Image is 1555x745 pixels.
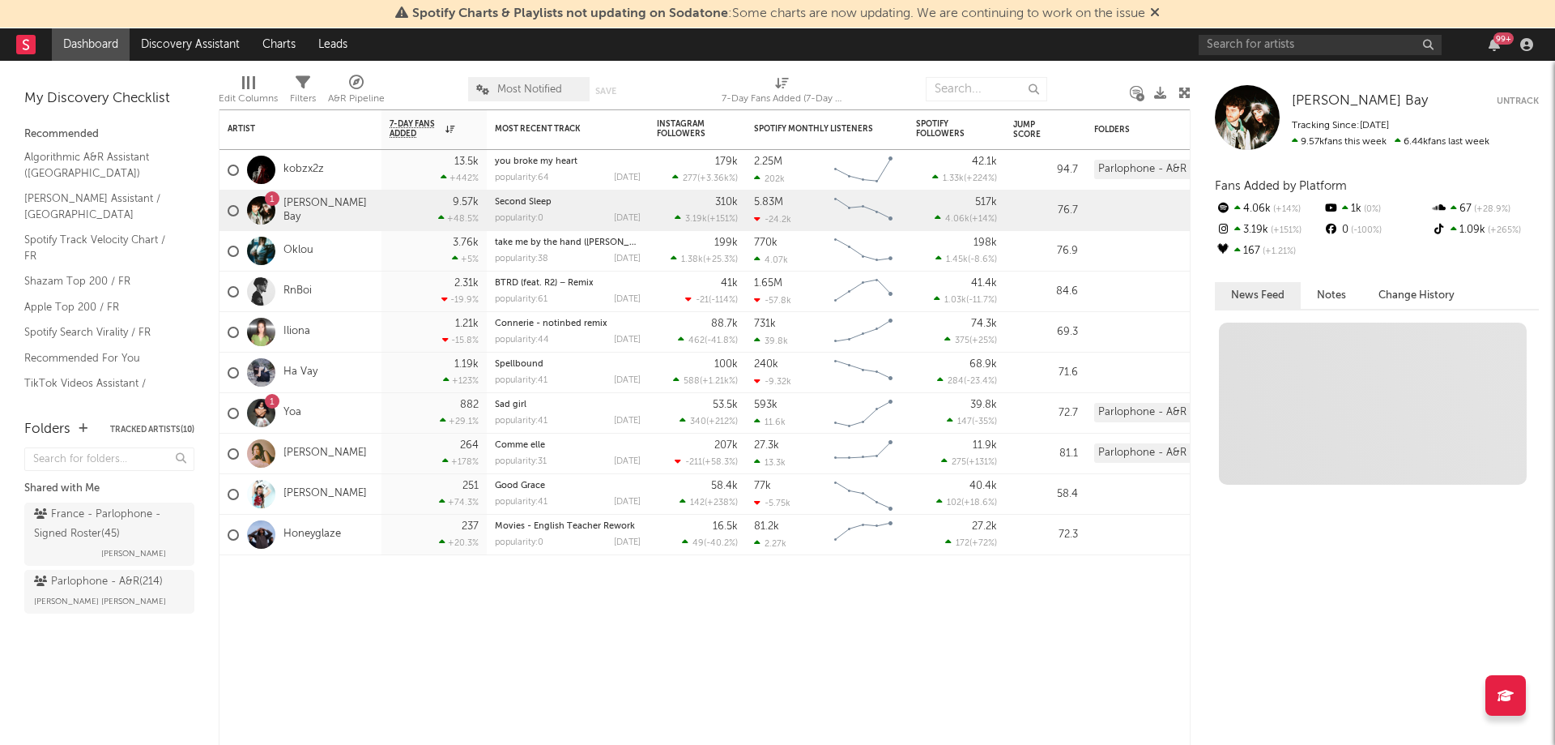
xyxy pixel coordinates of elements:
svg: Chart title [827,272,900,312]
div: 53.5k [713,400,738,410]
span: -40.2 % [706,539,735,548]
div: +442 % [441,173,479,183]
div: ( ) [934,294,997,305]
span: -35 % [974,417,995,426]
div: +74.3 % [439,497,479,507]
div: ( ) [680,497,738,507]
div: 770k [754,238,777,248]
div: 2.31k [454,278,479,289]
a: [PERSON_NAME] Bay [283,197,373,225]
div: ( ) [936,497,997,507]
span: +3.36k % [700,174,735,183]
span: 147 [957,417,972,426]
div: -19.9 % [441,294,479,305]
div: 3.76k [453,238,479,248]
div: popularity: 0 [495,538,543,547]
div: +123 % [443,375,479,386]
a: Parlophone - A&R(214)[PERSON_NAME] [PERSON_NAME] [24,570,194,614]
span: 277 [683,174,697,183]
div: 76.9 [1013,242,1078,261]
a: Oklou [283,244,313,258]
div: popularity: 31 [495,457,547,466]
div: -5.75k [754,498,790,508]
div: Artist [228,124,349,134]
span: -100 % [1348,226,1382,235]
div: popularity: 64 [495,173,549,182]
div: Comme elle [495,441,641,450]
a: Discovery Assistant [130,28,251,61]
div: 264 [460,440,479,451]
span: +212 % [709,417,735,426]
span: Fans Added by Platform [1215,180,1347,192]
div: ( ) [672,173,738,183]
span: Most Notified [497,84,562,95]
div: 251 [462,481,479,491]
div: 40.4k [969,481,997,491]
div: Shared with Me [24,479,194,499]
div: 882 [460,400,479,410]
div: 39.8k [970,400,997,410]
div: 76.7 [1013,201,1078,221]
span: +151 % [709,215,735,224]
div: ( ) [937,375,997,386]
div: 13.3k [754,457,786,468]
div: [DATE] [614,376,641,385]
span: 172 [956,539,969,548]
div: 207k [714,440,738,451]
div: ( ) [947,416,997,426]
span: 1.03k [944,296,966,305]
div: 16.5k [713,521,738,532]
a: BTRD (feat. R2) – Remix [495,279,594,288]
div: 593k [754,400,777,410]
svg: Chart title [827,150,900,191]
svg: Chart title [827,434,900,474]
span: Spotify Charts & Playlists not updating on Sodatone [412,7,728,20]
div: 69.3 [1013,323,1078,342]
div: popularity: 0 [495,214,543,223]
div: 731k [754,319,776,329]
span: +14 % [972,215,995,224]
div: 1.09k [1431,220,1539,241]
div: 58.4k [711,481,738,491]
span: +151 % [1268,226,1302,235]
div: ( ) [678,335,738,345]
div: 13.5k [454,156,479,167]
span: -11.7 % [969,296,995,305]
div: 3.19k [1215,220,1323,241]
div: popularity: 41 [495,417,547,426]
input: Search... [926,77,1047,101]
span: 0 % [1361,205,1381,214]
span: +58.3 % [705,458,735,467]
div: 72.7 [1013,404,1078,423]
div: you broke my heart [495,157,641,166]
div: Parlophone - A&R (214) [1094,403,1217,422]
button: Tracked Artists(10) [110,426,194,434]
a: Shazam Top 200 / FR [24,272,178,290]
div: 517k [975,197,997,208]
svg: Chart title [827,474,900,515]
svg: Chart title [827,231,900,272]
div: 39.8k [754,336,788,346]
button: Save [595,87,616,96]
div: Edit Columns [219,69,278,116]
div: +5 % [452,254,479,264]
span: -41.8 % [707,336,735,345]
div: Second Sleep [495,198,641,207]
div: +48.5 % [438,213,479,224]
span: 588 [684,377,700,386]
div: BTRD (feat. R2) – Remix [495,279,641,288]
div: Filters [290,89,316,109]
span: 284 [948,377,964,386]
div: 310k [715,197,738,208]
div: 100k [714,359,738,370]
span: -211 [685,458,702,467]
span: +224 % [966,174,995,183]
a: TikTok Videos Assistant / [GEOGRAPHIC_DATA] [24,375,178,408]
span: [PERSON_NAME] [PERSON_NAME] [34,592,166,611]
div: -15.8 % [442,335,479,345]
div: 2.27k [754,538,786,549]
div: ( ) [935,213,997,224]
a: Apple Top 200 / FR [24,298,178,316]
div: -57.8k [754,295,791,306]
span: Tracking Since: [DATE] [1292,121,1389,131]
